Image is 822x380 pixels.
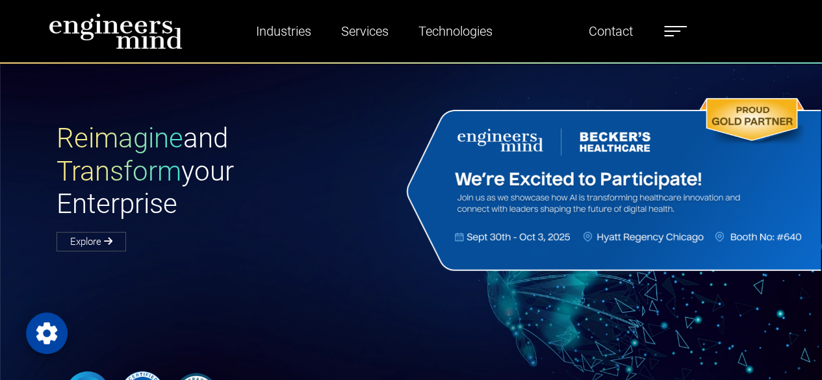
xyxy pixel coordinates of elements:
[57,232,126,251] a: Explore
[57,155,181,187] span: Transform
[584,16,638,46] a: Contact
[251,16,316,46] a: Industries
[336,16,394,46] a: Services
[402,95,821,274] img: Website Banner
[413,16,498,46] a: Technologies
[57,122,411,220] h1: and your Enterprise
[49,13,183,49] img: logo
[57,122,183,154] span: Reimagine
